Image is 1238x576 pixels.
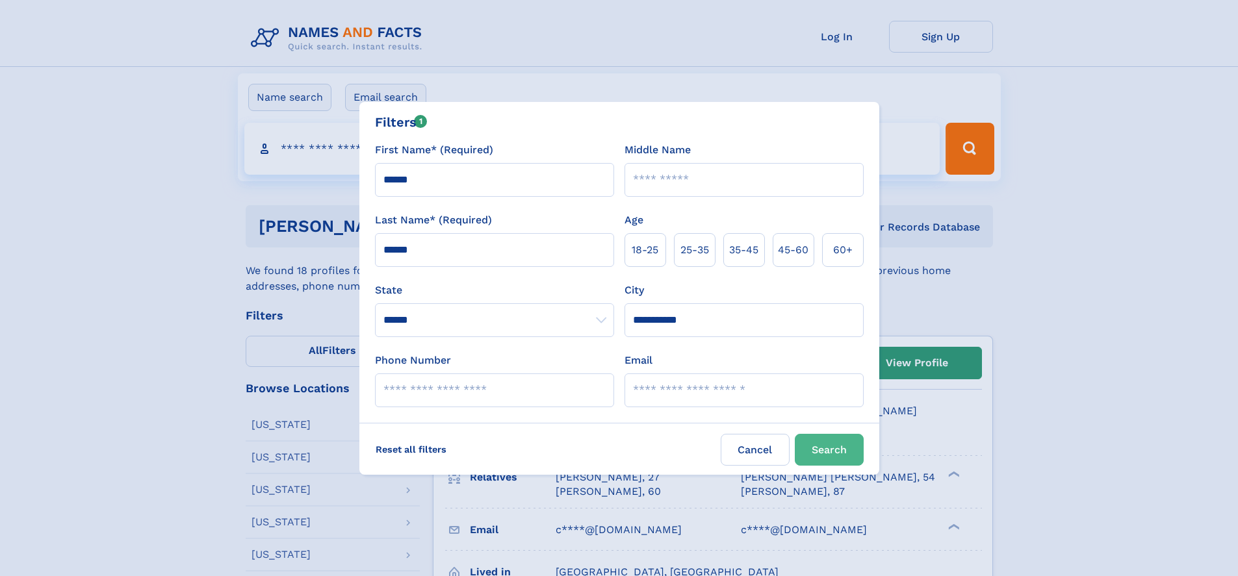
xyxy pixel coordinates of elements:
[375,212,492,228] label: Last Name* (Required)
[778,242,808,258] span: 45‑60
[375,142,493,158] label: First Name* (Required)
[625,142,691,158] label: Middle Name
[375,353,451,368] label: Phone Number
[632,242,658,258] span: 18‑25
[795,434,864,466] button: Search
[625,282,644,298] label: City
[833,242,853,258] span: 60+
[367,434,455,465] label: Reset all filters
[729,242,758,258] span: 35‑45
[721,434,790,466] label: Cancel
[375,282,614,298] label: State
[625,212,643,228] label: Age
[375,112,428,132] div: Filters
[625,353,652,368] label: Email
[680,242,709,258] span: 25‑35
